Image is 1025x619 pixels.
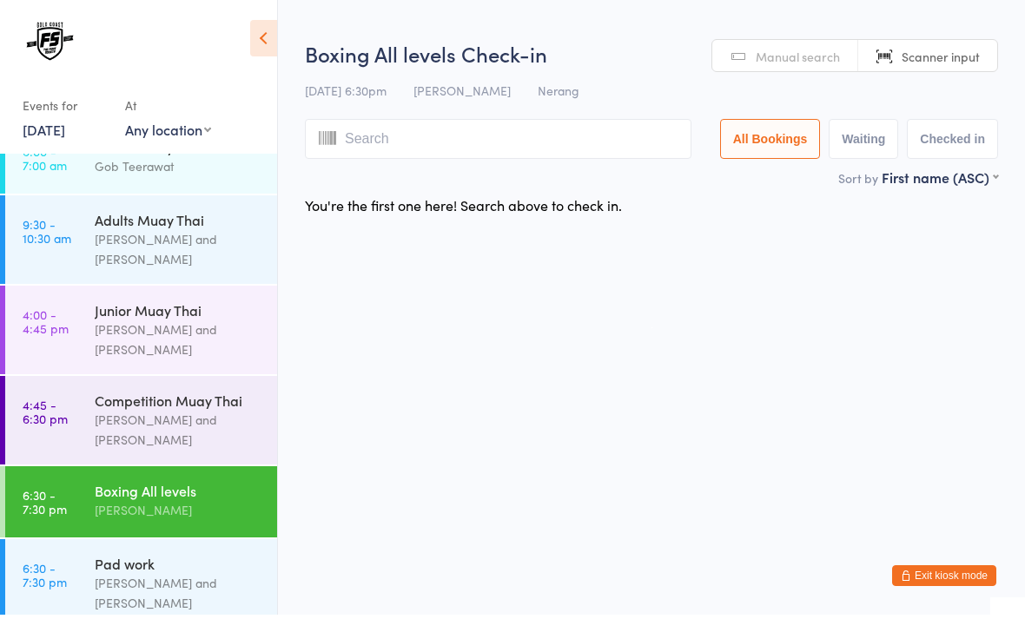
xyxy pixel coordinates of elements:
span: Manual search [756,52,840,69]
time: 6:30 - 7:30 pm [23,492,67,520]
div: Boxing All levels [95,485,262,504]
span: [PERSON_NAME] [413,86,511,103]
div: Gob Teerawat [95,161,262,181]
a: 4:00 -4:45 pmJunior Muay Thai[PERSON_NAME] and [PERSON_NAME] [5,290,277,379]
div: First name (ASC) [882,172,998,191]
button: All Bookings [720,123,821,163]
time: 6:30 - 7:30 pm [23,565,67,593]
h2: Boxing All levels Check-in [305,43,998,72]
div: Adults Muay Thai [95,214,262,234]
div: Competition Muay Thai [95,395,262,414]
button: Checked in [907,123,998,163]
button: Exit kiosk mode [892,570,996,590]
button: Waiting [829,123,898,163]
div: Events for [23,95,108,124]
img: The Fight Society [17,13,83,78]
a: 6:00 -7:00 amAdults Muay ThaiGob Teerawat [5,127,277,198]
div: [PERSON_NAME] [95,504,262,524]
div: At [125,95,211,124]
a: 4:45 -6:30 pmCompetition Muay Thai[PERSON_NAME] and [PERSON_NAME] [5,380,277,469]
a: 9:30 -10:30 amAdults Muay Thai[PERSON_NAME] and [PERSON_NAME] [5,200,277,288]
div: [PERSON_NAME] and [PERSON_NAME] [95,577,262,617]
time: 4:00 - 4:45 pm [23,312,69,339]
div: Pad work [95,558,262,577]
a: 6:30 -7:30 pmBoxing All levels[PERSON_NAME] [5,471,277,542]
span: [DATE] 6:30pm [305,86,387,103]
div: Any location [125,124,211,143]
div: [PERSON_NAME] and [PERSON_NAME] [95,414,262,454]
span: Scanner input [902,52,980,69]
div: [PERSON_NAME] and [PERSON_NAME] [95,324,262,364]
time: 4:45 - 6:30 pm [23,402,68,430]
input: Search [305,123,691,163]
a: [DATE] [23,124,65,143]
span: Nerang [538,86,579,103]
label: Sort by [838,174,878,191]
div: You're the first one here! Search above to check in. [305,200,622,219]
div: [PERSON_NAME] and [PERSON_NAME] [95,234,262,273]
div: Junior Muay Thai [95,305,262,324]
time: 9:30 - 10:30 am [23,221,71,249]
time: 6:00 - 7:00 am [23,148,67,176]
